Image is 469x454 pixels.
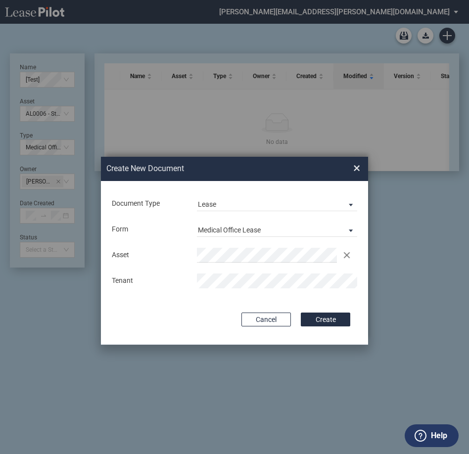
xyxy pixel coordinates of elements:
div: Asset [107,250,192,260]
div: Document Type [107,199,192,209]
md-select: Document Type: Lease [197,196,357,211]
label: Help [431,429,447,442]
div: Form [107,225,192,234]
md-select: Lease Form: Medical Office Lease [197,222,357,237]
md-dialog: Create New ... [101,157,368,345]
button: Cancel [241,313,291,326]
div: Medical Office Lease [198,226,261,234]
button: Create [301,313,350,326]
h2: Create New Document [106,163,319,174]
div: Lease [198,200,216,208]
span: × [353,161,360,177]
div: Tenant [107,276,192,286]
